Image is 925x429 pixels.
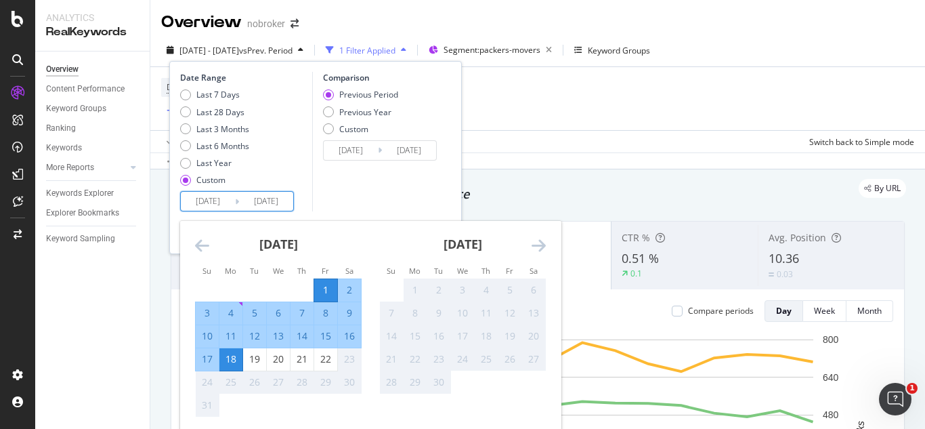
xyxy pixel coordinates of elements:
[532,237,546,254] div: Move forward to switch to the next month.
[196,306,219,320] div: 3
[320,39,412,61] button: 1 Filter Applied
[180,89,249,100] div: Last 7 Days
[506,266,513,276] small: Fr
[338,371,362,394] td: Not available. Saturday, August 30, 2025
[180,157,249,169] div: Last Year
[475,352,498,366] div: 25
[46,82,125,96] div: Content Performance
[404,329,427,343] div: 15
[225,266,236,276] small: Mo
[475,279,498,302] td: Not available. Thursday, September 4, 2025
[46,206,140,220] a: Explorer Bookmarks
[196,123,249,135] div: Last 3 Months
[180,106,249,118] div: Last 28 Days
[323,72,441,83] div: Comparison
[857,305,882,316] div: Month
[339,45,395,56] div: 1 Filter Applied
[243,375,266,389] div: 26
[323,89,398,100] div: Previous Period
[423,39,557,61] button: Segment:packers-movers
[427,283,450,297] div: 2
[498,329,521,343] div: 19
[219,371,243,394] td: Not available. Monday, August 25, 2025
[380,325,404,348] td: Not available. Sunday, September 14, 2025
[498,302,522,325] td: Not available. Friday, September 12, 2025
[498,306,521,320] div: 12
[522,306,545,320] div: 13
[522,329,545,343] div: 20
[314,375,337,389] div: 29
[846,300,893,322] button: Month
[874,184,901,192] span: By URL
[219,306,242,320] div: 4
[622,231,650,244] span: CTR %
[46,102,140,116] a: Keyword Groups
[522,302,546,325] td: Not available. Saturday, September 13, 2025
[314,306,337,320] div: 8
[427,375,450,389] div: 30
[46,186,114,201] div: Keywords Explorer
[267,371,291,394] td: Not available. Wednesday, August 27, 2025
[338,348,362,371] td: Not available. Saturday, August 23, 2025
[324,141,378,160] input: Start Date
[273,266,284,276] small: We
[196,89,240,100] div: Last 7 Days
[475,325,498,348] td: Not available. Thursday, September 18, 2025
[404,279,427,302] td: Not available. Monday, September 1, 2025
[498,279,522,302] td: Not available. Friday, September 5, 2025
[338,375,361,389] div: 30
[823,372,839,383] text: 640
[46,232,115,246] div: Keyword Sampling
[338,279,362,302] td: Selected. Saturday, August 2, 2025
[380,329,403,343] div: 14
[380,375,403,389] div: 28
[46,161,94,175] div: More Reports
[404,302,427,325] td: Not available. Monday, September 8, 2025
[522,279,546,302] td: Not available. Saturday, September 6, 2025
[339,89,398,100] div: Previous Period
[404,325,427,348] td: Not available. Monday, September 15, 2025
[196,140,249,152] div: Last 6 Months
[451,352,474,366] div: 24
[247,17,285,30] div: nobroker
[522,348,546,371] td: Not available. Saturday, September 27, 2025
[196,371,219,394] td: Not available. Sunday, August 24, 2025
[161,131,200,152] button: Apply
[291,306,314,320] div: 7
[297,266,306,276] small: Th
[243,302,267,325] td: Selected. Tuesday, August 5, 2025
[498,348,522,371] td: Not available. Friday, September 26, 2025
[404,352,427,366] div: 22
[769,231,826,244] span: Avg. Position
[451,329,474,343] div: 17
[259,236,298,252] strong: [DATE]
[196,302,219,325] td: Selected. Sunday, August 3, 2025
[823,409,839,420] text: 480
[219,352,242,366] div: 18
[498,352,521,366] div: 26
[196,157,232,169] div: Last Year
[427,325,451,348] td: Not available. Tuesday, September 16, 2025
[338,306,361,320] div: 9
[202,266,211,276] small: Su
[267,352,290,366] div: 20
[291,302,314,325] td: Selected. Thursday, August 7, 2025
[475,329,498,343] div: 18
[291,352,314,366] div: 21
[427,302,451,325] td: Not available. Tuesday, September 9, 2025
[380,348,404,371] td: Not available. Sunday, September 21, 2025
[46,161,127,175] a: More Reports
[380,371,404,394] td: Not available. Sunday, September 28, 2025
[267,329,290,343] div: 13
[522,352,545,366] div: 27
[46,232,140,246] a: Keyword Sampling
[404,306,427,320] div: 8
[180,140,249,152] div: Last 6 Months
[907,383,918,394] span: 1
[291,19,299,28] div: arrow-right-arrow-left
[427,371,451,394] td: Not available. Tuesday, September 30, 2025
[314,348,338,371] td: Choose Friday, August 22, 2025 as your check-out date. It’s available.
[404,283,427,297] div: 1
[180,123,249,135] div: Last 3 Months
[46,62,140,77] a: Overview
